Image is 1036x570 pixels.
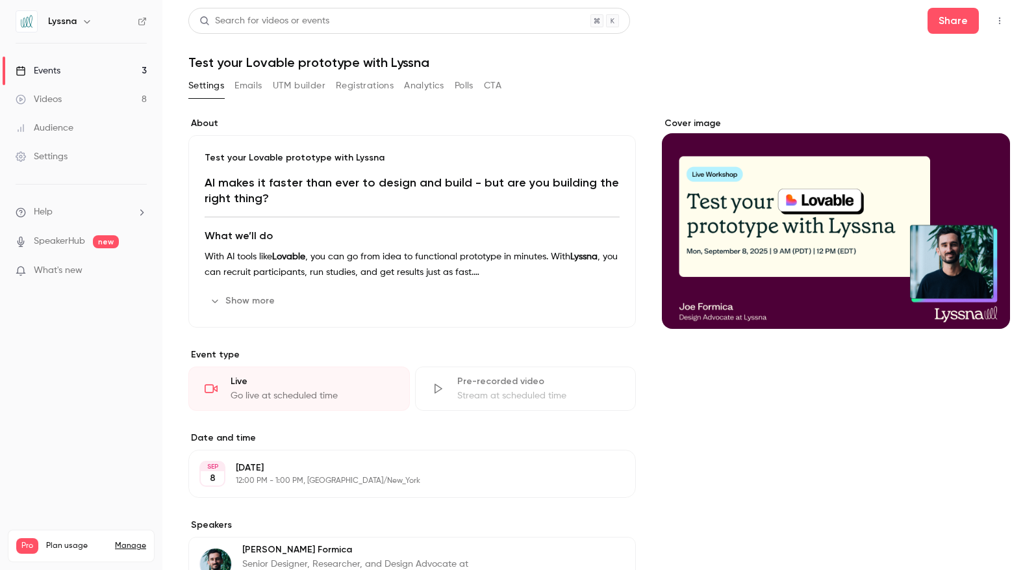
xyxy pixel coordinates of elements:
[205,291,283,311] button: Show more
[205,175,620,206] h1: AI makes it faster than ever to design and build - but are you building the right thing?
[236,476,567,486] p: 12:00 PM - 1:00 PM, [GEOGRAPHIC_DATA]/New_York
[205,229,273,242] strong: What we’ll do
[455,75,474,96] button: Polls
[34,235,85,248] a: SpeakerHub
[93,235,119,248] span: new
[199,14,329,28] div: Search for videos or events
[928,8,979,34] button: Share
[662,117,1010,130] label: Cover image
[188,432,636,445] label: Date and time
[115,541,146,551] a: Manage
[34,264,82,278] span: What's new
[34,205,53,219] span: Help
[205,151,620,164] p: Test your Lovable prototype with Lyssna
[16,205,147,219] li: help-dropdown-opener
[16,150,68,163] div: Settings
[188,55,1010,70] h1: Test your Lovable prototype with Lyssna
[188,75,224,96] button: Settings
[570,252,598,261] strong: Lyssna
[457,389,620,402] div: Stream at scheduled time
[48,15,77,28] h6: Lyssna
[201,462,224,471] div: SEP
[16,93,62,106] div: Videos
[242,543,551,556] p: [PERSON_NAME] Formica
[188,367,410,411] div: LiveGo live at scheduled time
[131,265,147,277] iframe: Noticeable Trigger
[662,117,1010,329] section: Cover image
[188,348,636,361] p: Event type
[457,375,620,388] div: Pre-recorded video
[210,472,216,485] p: 8
[205,249,620,280] p: With AI tools like , you can go from idea to functional prototype in minutes. With , you can recr...
[484,75,501,96] button: CTA
[236,461,567,474] p: [DATE]
[16,11,37,32] img: Lyssna
[234,75,262,96] button: Emails
[188,519,636,532] label: Speakers
[404,75,444,96] button: Analytics
[272,252,305,261] strong: Lovable
[231,375,394,388] div: Live
[336,75,394,96] button: Registrations
[16,64,60,77] div: Events
[16,122,73,135] div: Audience
[415,367,637,411] div: Pre-recorded videoStream at scheduled time
[273,75,325,96] button: UTM builder
[16,538,38,554] span: Pro
[188,117,636,130] label: About
[46,541,107,551] span: Plan usage
[231,389,394,402] div: Go live at scheduled time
